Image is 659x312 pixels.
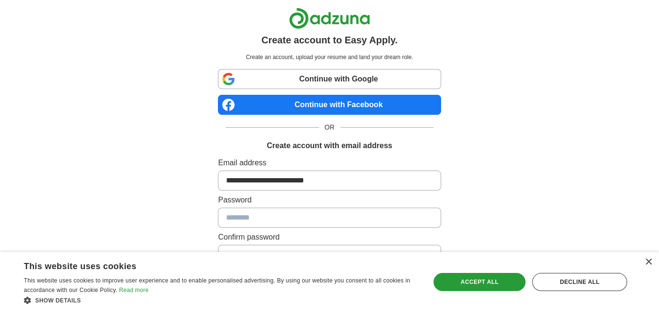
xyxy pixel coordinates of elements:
[24,277,410,293] span: This website uses cookies to improve user experience and to enable personalised advertising. By u...
[24,295,418,305] div: Show details
[218,157,441,169] label: Email address
[319,122,340,132] span: OR
[218,69,441,89] a: Continue with Google
[433,273,525,291] div: Accept all
[532,273,627,291] div: Decline all
[220,53,439,61] p: Create an account, upload your resume and land your dream role.
[119,287,149,293] a: Read more, opens a new window
[35,297,81,304] span: Show details
[261,33,398,47] h1: Create account to Easy Apply.
[645,259,652,266] div: Close
[24,258,394,272] div: This website uses cookies
[218,95,441,115] a: Continue with Facebook
[267,140,392,151] h1: Create account with email address
[289,8,370,29] img: Adzuna logo
[218,194,441,206] label: Password
[218,231,441,243] label: Confirm password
